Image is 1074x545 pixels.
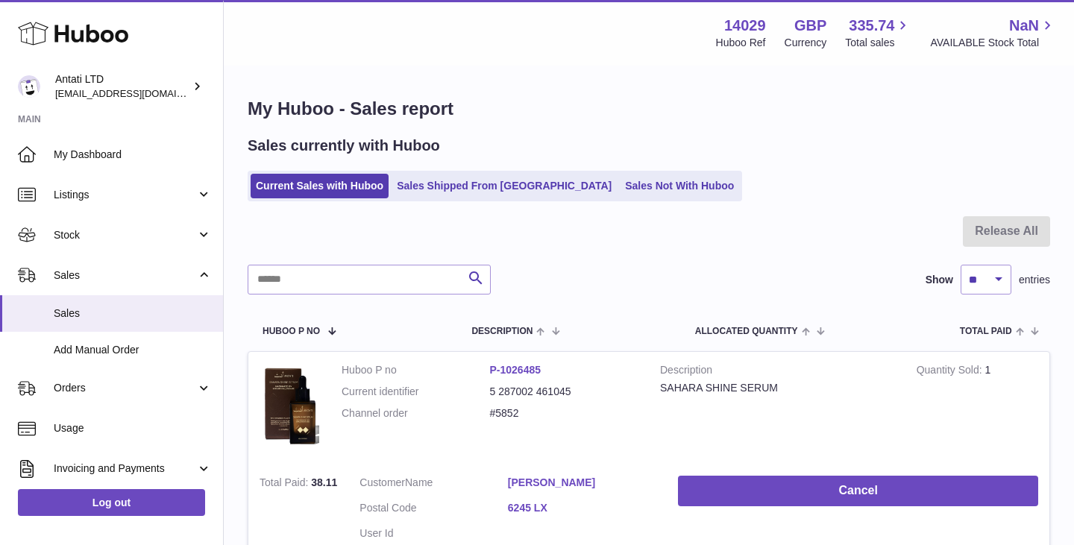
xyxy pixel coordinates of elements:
div: SAHARA SHINE SERUM [660,381,894,395]
dt: Channel order [342,406,490,420]
td: 1 [905,352,1049,464]
a: [PERSON_NAME] [508,476,656,490]
a: 6245 LX [508,501,656,515]
span: entries [1019,273,1050,287]
strong: Description [660,363,894,381]
a: Sales Not With Huboo [620,174,739,198]
span: ALLOCATED Quantity [695,327,798,336]
span: Sales [54,306,212,321]
span: Customer [359,476,405,488]
span: 38.11 [311,476,337,488]
a: P-1026485 [490,364,541,376]
a: 335.74 Total sales [845,16,911,50]
dt: Current identifier [342,385,490,399]
strong: Quantity Sold [917,364,985,379]
span: Description [471,327,533,336]
span: My Dashboard [54,148,212,162]
span: Usage [54,421,212,435]
div: Currency [785,36,827,50]
a: NaN AVAILABLE Stock Total [930,16,1056,50]
span: Add Manual Order [54,343,212,357]
dd: 5 287002 461045 [490,385,638,399]
dt: Postal Code [359,501,508,519]
dt: Huboo P no [342,363,490,377]
span: 335.74 [849,16,894,36]
label: Show [926,273,953,287]
span: Stock [54,228,196,242]
dt: User Id [359,526,508,541]
strong: GBP [794,16,826,36]
span: Total paid [960,327,1012,336]
span: Invoicing and Payments [54,461,196,476]
img: toufic@antatiskin.com [18,75,40,98]
span: Total sales [845,36,911,50]
span: Sales [54,268,196,283]
span: [EMAIL_ADDRESS][DOMAIN_NAME] [55,87,219,99]
strong: Total Paid [260,476,311,492]
span: NaN [1009,16,1039,36]
img: 1735333209.png [260,363,319,450]
a: Log out [18,489,205,516]
span: AVAILABLE Stock Total [930,36,1056,50]
span: Orders [54,381,196,395]
dt: Name [359,476,508,494]
dd: #5852 [490,406,638,420]
div: Huboo Ref [716,36,766,50]
h1: My Huboo - Sales report [248,97,1050,121]
a: Current Sales with Huboo [251,174,389,198]
a: Sales Shipped From [GEOGRAPHIC_DATA] [392,174,617,198]
strong: 14029 [724,16,766,36]
button: Cancel [678,476,1038,506]
span: Huboo P no [263,327,320,336]
h2: Sales currently with Huboo [248,136,440,156]
span: Listings [54,188,196,202]
div: Antati LTD [55,72,189,101]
